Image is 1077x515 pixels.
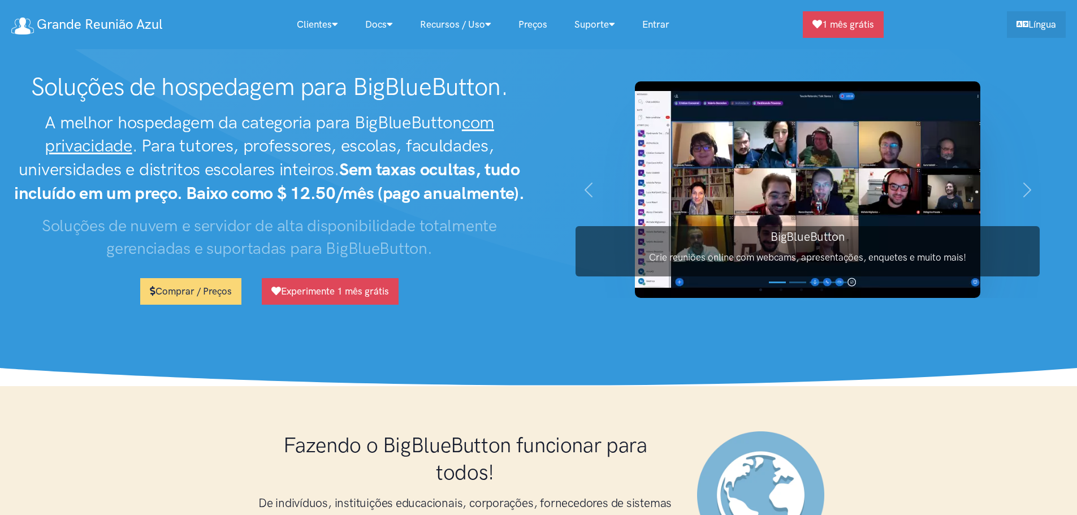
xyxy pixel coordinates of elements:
h1: Fazendo o BigBlueButton funcionar para todos! [256,431,674,486]
img: logotipo [11,18,34,34]
a: Preços [505,12,561,37]
h3: BigBlueButton [576,228,1040,245]
a: Grande Reunião Azul [11,12,163,37]
p: Crie reuniões online com webcams, apresentações, enquetes e muito mais! [576,250,1040,265]
a: 1 mês grátis [803,11,884,38]
a: Docs [352,12,406,37]
a: Entrar [629,12,683,37]
a: Clientes [283,12,352,37]
h1: Soluções de hospedagem para BigBlueButton. [11,72,527,102]
h3: Soluções de nuvem e servidor de alta disponibilidade totalmente gerenciadas e suportadas para Big... [11,214,527,260]
a: Língua [1007,11,1066,38]
h2: A melhor hospedagem da categoria para BigBlueButton . Para tutores, professores, escolas, faculda... [11,111,527,205]
a: Recursos / Uso [406,12,505,37]
img: Captura de tela do BigBlueButton [635,81,980,298]
a: Suporte [561,12,629,37]
a: Experimente 1 mês grátis [262,278,399,305]
a: Comprar / Preços [140,278,241,305]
